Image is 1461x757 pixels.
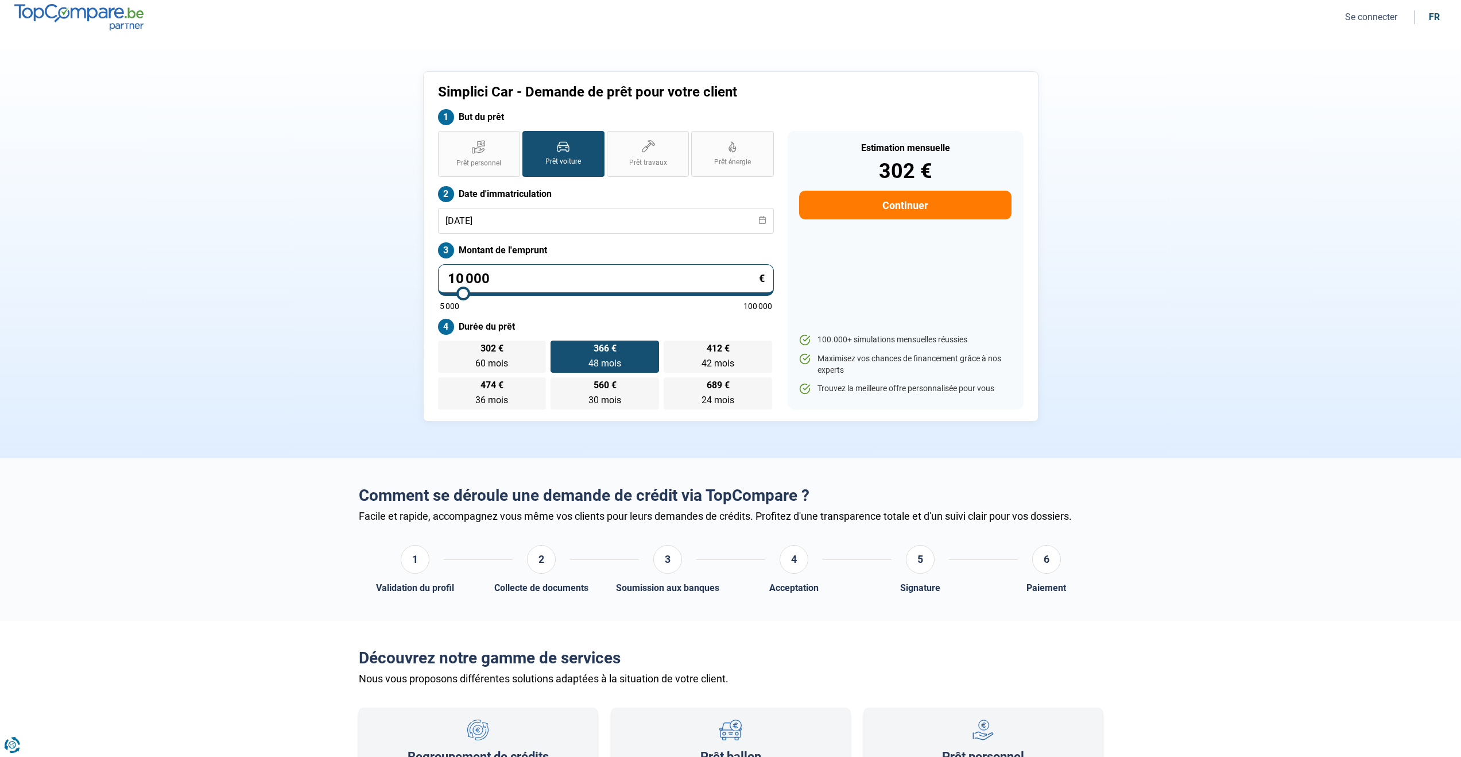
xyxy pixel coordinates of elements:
div: 1 [401,545,429,574]
span: Prêt énergie [714,157,751,167]
img: Regroupement de crédits [467,720,489,741]
button: Se connecter [1342,11,1401,23]
span: € [759,273,765,284]
span: 42 mois [702,358,734,369]
div: 5 [906,545,935,574]
span: 302 € [480,344,503,353]
label: Montant de l'emprunt [438,242,774,258]
input: jj/mm/aaaa [438,208,774,234]
span: 689 € [707,381,730,390]
div: 3 [653,545,682,574]
button: Continuer [799,191,1011,219]
div: Nous vous proposons différentes solutions adaptées à la situation de votre client. [359,673,1103,685]
li: Maximisez vos chances de financement grâce à nos experts [799,353,1011,376]
div: Soumission aux banques [616,582,719,593]
h2: Comment se déroule une demande de crédit via TopCompare ? [359,486,1103,505]
label: Durée du prêt [438,319,774,335]
label: Date d'immatriculation [438,186,774,202]
img: Prêt personnel [972,720,994,741]
div: Paiement [1026,582,1066,593]
span: 5 000 [440,302,459,310]
span: 412 € [707,344,730,353]
span: 48 mois [588,358,621,369]
li: Trouvez la meilleure offre personnalisée pour vous [799,383,1011,395]
span: 366 € [594,344,617,353]
div: fr [1429,11,1440,22]
div: Facile et rapide, accompagnez vous même vos clients pour leurs demandes de crédits. Profitez d'un... [359,510,1103,522]
div: 6 [1032,545,1061,574]
img: Prêt ballon [719,720,741,741]
div: Acceptation [769,582,819,593]
span: 30 mois [588,395,621,405]
span: 24 mois [702,395,734,405]
div: 4 [780,545,808,574]
h1: Simplici Car - Demande de prêt pour votre client [438,84,874,101]
span: 560 € [594,381,617,390]
span: 60 mois [475,358,508,369]
div: 2 [527,545,556,574]
div: Validation du profil [376,582,454,593]
div: Collecte de documents [494,582,588,593]
span: Prêt travaux [629,158,667,168]
label: But du prêt [438,109,774,125]
div: 302 € [799,161,1011,181]
img: TopCompare.be [14,4,144,30]
li: 100.000+ simulations mensuelles réussies [799,334,1011,346]
div: Estimation mensuelle [799,144,1011,153]
span: 36 mois [475,395,508,405]
span: Prêt personnel [456,159,501,168]
span: 100 000 [743,302,772,310]
span: 474 € [480,381,503,390]
span: Prêt voiture [545,157,581,167]
div: Signature [900,582,940,593]
h2: Découvrez notre gamme de services [359,648,1103,668]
